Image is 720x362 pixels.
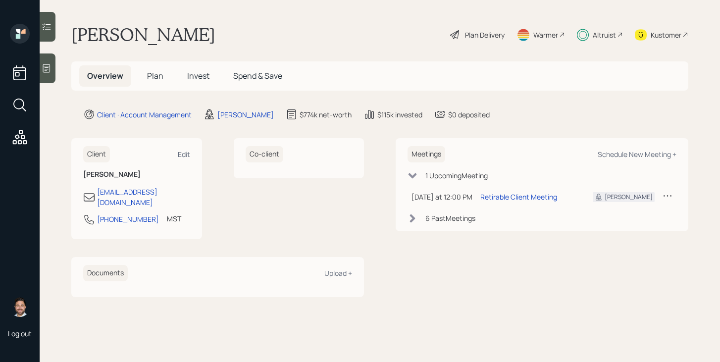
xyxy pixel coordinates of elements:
[324,268,352,278] div: Upload +
[480,192,557,202] div: Retirable Client Meeting
[147,70,163,81] span: Plan
[425,170,488,181] div: 1 Upcoming Meeting
[187,70,209,81] span: Invest
[178,150,190,159] div: Edit
[598,150,676,159] div: Schedule New Meeting +
[10,297,30,317] img: michael-russo-headshot.png
[83,146,110,162] h6: Client
[448,109,490,120] div: $0 deposited
[408,146,445,162] h6: Meetings
[246,146,283,162] h6: Co-client
[217,109,274,120] div: [PERSON_NAME]
[651,30,681,40] div: Kustomer
[97,214,159,224] div: [PHONE_NUMBER]
[533,30,558,40] div: Warmer
[425,213,475,223] div: 6 Past Meeting s
[593,30,616,40] div: Altruist
[377,109,422,120] div: $115k invested
[233,70,282,81] span: Spend & Save
[97,187,190,207] div: [EMAIL_ADDRESS][DOMAIN_NAME]
[87,70,123,81] span: Overview
[97,109,192,120] div: Client · Account Management
[300,109,352,120] div: $774k net-worth
[83,170,190,179] h6: [PERSON_NAME]
[605,193,653,202] div: [PERSON_NAME]
[167,213,181,224] div: MST
[83,265,128,281] h6: Documents
[8,329,32,338] div: Log out
[411,192,472,202] div: [DATE] at 12:00 PM
[71,24,215,46] h1: [PERSON_NAME]
[465,30,505,40] div: Plan Delivery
